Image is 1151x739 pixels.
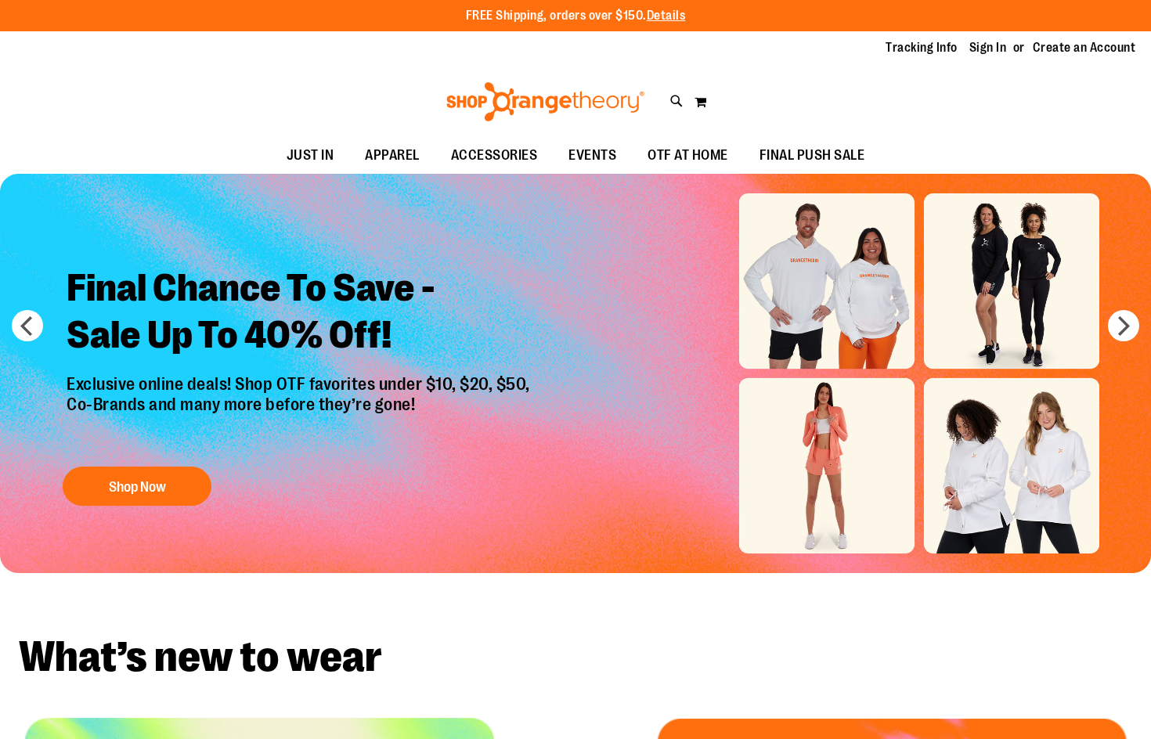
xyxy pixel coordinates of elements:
span: APPAREL [365,138,420,173]
a: FINAL PUSH SALE [744,138,881,174]
span: EVENTS [568,138,616,173]
a: Final Chance To Save -Sale Up To 40% Off! Exclusive online deals! Shop OTF favorites under $10, $... [55,253,546,514]
a: Sign In [969,39,1007,56]
button: next [1108,310,1139,341]
button: Shop Now [63,467,211,506]
a: Details [647,9,686,23]
a: JUST IN [271,138,350,174]
img: Shop Orangetheory [444,82,647,121]
a: APPAREL [349,138,435,174]
a: ACCESSORIES [435,138,554,174]
span: FINAL PUSH SALE [760,138,865,173]
p: FREE Shipping, orders over $150. [466,7,686,25]
a: EVENTS [553,138,632,174]
span: JUST IN [287,138,334,173]
span: ACCESSORIES [451,138,538,173]
a: Create an Account [1033,39,1136,56]
a: OTF AT HOME [632,138,744,174]
p: Exclusive online deals! Shop OTF favorites under $10, $20, $50, Co-Brands and many more before th... [55,374,546,451]
a: Tracking Info [886,39,958,56]
h2: What’s new to wear [19,636,1132,679]
h2: Final Chance To Save - Sale Up To 40% Off! [55,253,546,374]
span: OTF AT HOME [648,138,728,173]
button: prev [12,310,43,341]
